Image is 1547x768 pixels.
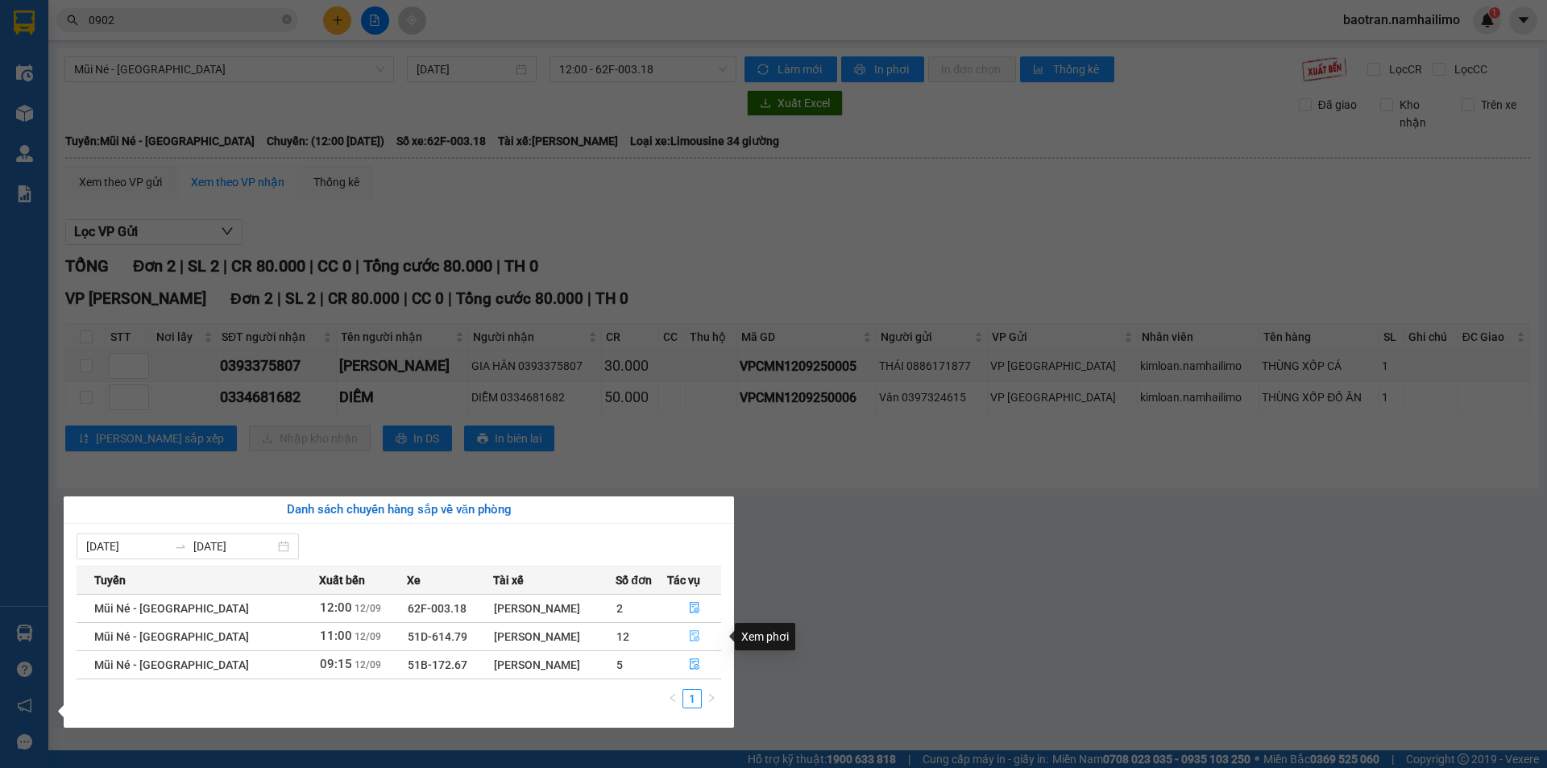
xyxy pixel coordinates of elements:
[735,623,795,650] div: Xem phơi
[707,693,716,703] span: right
[689,602,700,615] span: file-done
[689,658,700,671] span: file-done
[320,600,352,615] span: 12:00
[407,571,421,589] span: Xe
[616,630,629,643] span: 12
[683,690,701,708] a: 1
[616,571,652,589] span: Số đơn
[94,658,249,671] span: Mũi Né - [GEOGRAPHIC_DATA]
[154,52,284,75] div: 0858607310
[320,657,352,671] span: 09:15
[94,571,126,589] span: Tuyến
[14,72,143,94] div: 0382811038
[668,624,720,650] button: file-done
[667,571,700,589] span: Tác vụ
[355,603,381,614] span: 12/09
[94,602,249,615] span: Mũi Né - [GEOGRAPHIC_DATA]
[408,602,467,615] span: 62F-003.18
[663,689,682,708] button: left
[355,659,381,670] span: 12/09
[319,571,365,589] span: Xuất bến
[355,631,381,642] span: 12/09
[668,693,678,703] span: left
[193,538,275,555] input: Đến ngày
[14,52,143,72] div: phước
[174,540,187,553] span: swap-right
[689,630,700,643] span: file-done
[702,689,721,708] li: Next Page
[320,629,352,643] span: 11:00
[174,540,187,553] span: to
[408,630,467,643] span: 51D-614.79
[702,689,721,708] button: right
[14,15,39,32] span: Gửi:
[154,33,284,52] div: Quy
[663,689,682,708] li: Previous Page
[493,571,524,589] span: Tài xế
[668,596,720,621] button: file-done
[151,104,285,127] div: 50.000
[154,14,284,33] div: VP Mũi Né
[14,14,143,52] div: VP [PERSON_NAME]
[494,656,616,674] div: [PERSON_NAME]
[154,15,193,32] span: Nhận:
[151,108,174,125] span: CC :
[94,630,249,643] span: Mũi Né - [GEOGRAPHIC_DATA]
[616,602,623,615] span: 2
[682,689,702,708] li: 1
[77,500,721,520] div: Danh sách chuyến hàng sắp về văn phòng
[668,652,720,678] button: file-done
[494,600,616,617] div: [PERSON_NAME]
[86,538,168,555] input: Từ ngày
[494,628,616,646] div: [PERSON_NAME]
[408,658,467,671] span: 51B-172.67
[616,658,623,671] span: 5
